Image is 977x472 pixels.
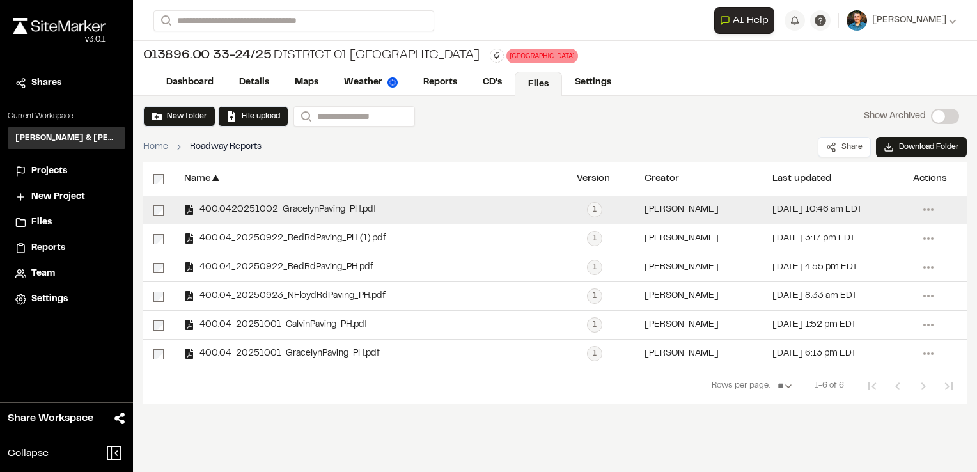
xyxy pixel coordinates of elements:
span: Shares [31,76,61,90]
span: Reports [31,241,65,255]
div: 1 [587,202,602,217]
div: 400.04_20250922_RedRdPaving_PH (1).pdf [184,233,386,244]
span: 013896.00 33-24/25 [143,46,271,65]
a: New Project [15,190,118,204]
div: 400.04_20251001_CalvinPaving_PH.pdf [184,320,368,330]
button: Share [818,137,871,157]
button: [PERSON_NAME] [847,10,957,31]
span: [PERSON_NAME] [872,13,946,28]
a: Details [226,70,282,95]
a: Reports [15,241,118,255]
span: Roadway Reports [190,140,262,154]
input: select-row-692543ed47c6bad57c9a [153,349,164,359]
img: User [847,10,867,31]
a: CD's [470,70,515,95]
button: New folder [152,111,207,122]
button: First Page [859,374,885,399]
span: Projects [31,164,67,178]
div: [PERSON_NAME] [645,350,719,358]
div: 1 [587,231,602,246]
div: Name [184,174,210,184]
div: [PERSON_NAME] [645,264,719,272]
span: 400.04_20250922_RedRdPaving_PH (1).pdf [194,235,386,243]
span: 400.04_20250922_RedRdPaving_PH.pdf [194,264,373,272]
div: [DATE] 3:17 pm EDT [772,235,855,243]
a: Weather [331,70,410,95]
div: [DATE] 4:55 pm EDT [772,264,857,272]
div: Last updated [772,174,831,184]
a: Settings [562,70,624,95]
div: Open AI Assistant [714,7,779,34]
input: select-row-100b727006c929d7c24e [153,292,164,302]
div: [PERSON_NAME] [645,206,719,214]
div: [PERSON_NAME] [645,321,719,329]
button: Last Page [936,374,962,399]
div: [DATE] 8:33 am EDT [772,292,857,301]
div: [PERSON_NAME] [645,292,719,301]
button: File upload [226,111,280,122]
a: Settings [15,292,118,306]
button: Open AI Assistant [714,7,774,34]
a: Projects [15,164,118,178]
img: precipai.png [387,77,398,88]
button: New folder [143,106,215,127]
div: Creator [645,174,679,184]
div: 1 [587,317,602,333]
div: [DATE] 6:13 pm EDT [772,350,856,358]
a: Team [15,267,118,281]
span: 1-6 of 6 [815,380,844,393]
div: Actions [913,174,947,184]
p: Current Workspace [8,111,125,122]
span: Collapse [8,446,49,461]
button: Previous Page [885,374,911,399]
div: 400.04_20250922_RedRdPaving_PH.pdf [184,262,373,272]
div: 1 [587,346,602,361]
div: Version [577,174,610,184]
div: Oh geez...please don't... [13,34,106,45]
span: AI Help [733,13,769,28]
div: 1 [587,260,602,275]
nav: breadcrumb [143,140,262,154]
div: [DATE] 10:46 am EDT [772,206,862,214]
input: select-row-b1f19cece389f8ac0288 [153,263,164,273]
span: Team [31,267,55,281]
span: ▲ [210,173,221,185]
a: Home [143,140,168,154]
div: [GEOGRAPHIC_DATA] [506,49,579,63]
button: Download Folder [876,137,967,157]
span: Share Workspace [8,411,93,426]
div: 400.04_20250923_NFloydRdPaving_PH.pdf [184,291,386,301]
select: Rows per page: [772,374,799,399]
button: Search [153,10,176,31]
a: Maps [282,70,331,95]
p: Show Archived [864,109,926,123]
a: Dashboard [153,70,226,95]
button: Next Page [911,374,936,399]
input: select-all-rows [153,174,164,184]
button: Search [293,106,317,127]
div: 400.04_20251001_GracelynPaving_PH.pdf [184,349,380,359]
div: District 01 [GEOGRAPHIC_DATA] [143,46,480,65]
span: 400.04_20251001_GracelynPaving_PH.pdf [194,350,380,358]
a: Reports [410,70,470,95]
div: [PERSON_NAME] [645,235,719,243]
div: 1 [587,288,602,304]
span: 400.04_20251001_CalvinPaving_PH.pdf [194,321,368,329]
span: Settings [31,292,68,306]
div: [DATE] 1:52 pm EDT [772,321,856,329]
input: select-row-f2f2c3922f51cf38fc9b [153,205,164,216]
a: Files [515,72,562,96]
img: rebrand.png [13,18,106,34]
span: 400.0420251002_GracelynPaving_PH.pdf [194,206,377,214]
a: Shares [15,76,118,90]
input: select-row-7f78cf2308a586992a14 [153,234,164,244]
button: Edit Tags [490,49,504,63]
a: Files [15,216,118,230]
input: select-row-996ca42aa00dbf529314 [153,320,164,331]
span: Files [31,216,52,230]
button: File upload [218,106,288,127]
div: select-all-rowsName▲VersionCreatorLast updatedActionsselect-row-f2f2c3922f51cf38fc9b400.042025100... [143,162,967,404]
h3: [PERSON_NAME] & [PERSON_NAME] Inc. [15,132,118,144]
span: New Project [31,190,85,204]
span: Rows per page: [712,380,770,393]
